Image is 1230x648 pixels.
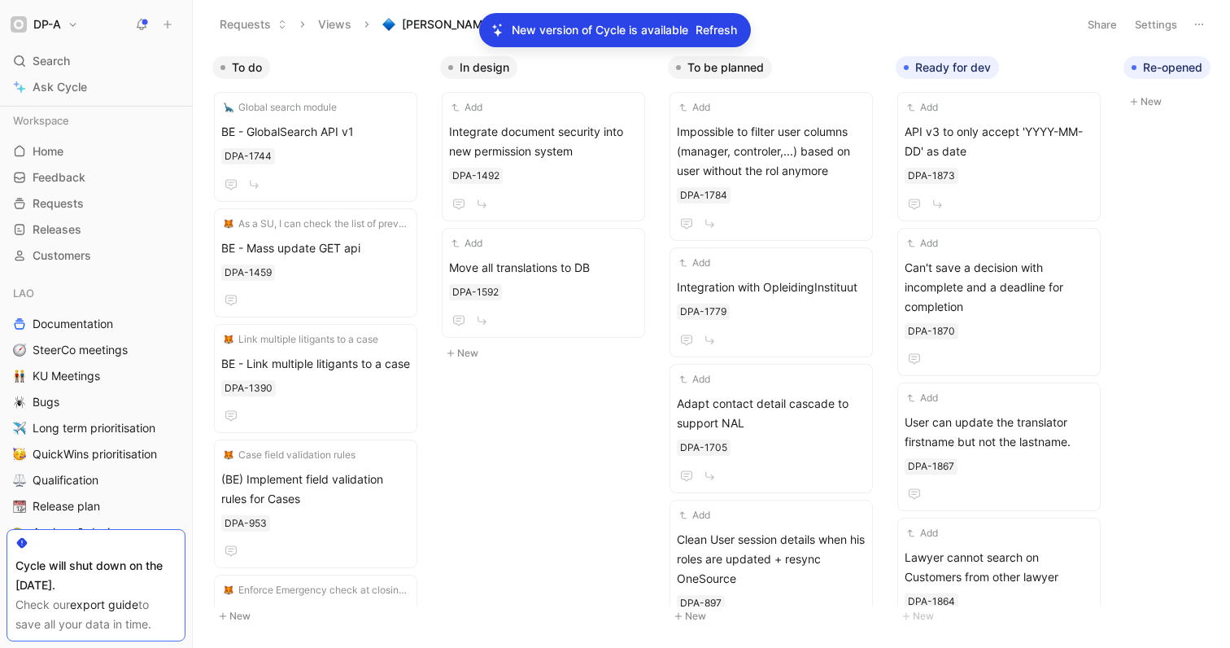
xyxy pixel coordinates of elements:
a: AddMove all translations to DB [442,228,645,338]
a: Home [7,139,185,164]
button: Add [449,99,485,116]
span: Ask Cycle [33,77,87,97]
div: In designNew [434,49,661,371]
button: Re-opened [1123,56,1210,79]
button: New [440,344,655,363]
button: 🧭 [10,340,29,360]
div: DPA-1459 [225,265,272,281]
a: 📆Release plan [7,494,185,519]
span: Home [33,143,63,160]
span: Move all translations to DB [449,258,638,278]
button: ✈️ [10,418,29,438]
a: AddLawyer cannot search on Customers from other lawyer [897,518,1101,646]
a: 👬KU Meetings [7,364,185,388]
button: Add [905,525,940,541]
img: ⚖️ [13,474,26,487]
div: DPA-1779 [680,304,726,320]
a: AddIntegrate document security into new permission system [442,92,645,221]
p: New version of Cycle is available [512,20,688,40]
button: Add [905,390,940,406]
button: 📆 [10,497,29,516]
a: export guide [70,598,138,611]
a: AddIntegration with OpleidingInstituut [670,247,873,357]
img: 🎨 [13,526,26,539]
a: Customers [7,243,185,268]
a: AddAPI v3 to only accept 'YYYY-MM-DD' as date [897,92,1101,221]
button: 🔷[PERSON_NAME]'[PERSON_NAME] [375,12,611,37]
a: AddUser can update the translator firstname but not the lastname. [897,383,1101,511]
span: In design [460,59,509,76]
a: 🦕Global search moduleBE - GlobalSearch API v1 [214,92,417,202]
span: Releases [33,221,81,238]
img: 🥳 [13,448,26,461]
a: ⚖️Qualification [7,468,185,493]
img: ✈️ [13,422,26,435]
div: To doNew [206,49,434,634]
a: 🧭SteerCo meetings [7,338,185,362]
span: To be planned [687,59,764,76]
img: 🦊 [224,219,233,229]
h1: DP-A [33,17,61,32]
button: ⚖️ [10,471,29,490]
button: Add [449,235,485,252]
span: Integrate document security into new permission system [449,122,638,161]
a: 🎨Analyse & design [7,520,185,545]
img: 🧭 [13,344,26,357]
a: AddImpossible to filter user columns (manager, controler,...) based on user without the rol anymore [670,92,873,241]
span: Lawyer cannot search on Customers from other lawyer [905,548,1093,587]
span: (BE) Implement field validation rules for Cases [221,470,410,509]
button: 🦊Link multiple litigants to a case [221,331,381,348]
img: 🦊 [224,335,233,344]
img: 🕷️ [13,396,26,409]
span: To do [232,59,262,76]
button: New [212,606,427,626]
span: Workspace [13,112,69,129]
div: DPA-1705 [680,440,727,456]
span: BE - GlobalSearch API v1 [221,122,410,142]
span: BE - Link multiple litigants to a case [221,354,410,374]
span: BE - Mass update GET api [221,239,410,258]
span: Qualification [33,472,98,488]
a: 🥳QuickWins prioritisation [7,442,185,466]
button: Views [311,12,359,37]
div: DPA-1864 [908,593,955,610]
button: Refresh [695,20,738,41]
span: Case field validation rules [238,447,355,463]
a: Releases [7,217,185,242]
span: Integration with OpleidingInstituut [677,278,866,297]
button: Add [677,255,713,271]
div: DPA-953 [225,515,267,532]
a: Ask Cycle [7,75,185,99]
span: SteerCo meetings [33,342,128,358]
button: Add [677,371,713,387]
span: LAO [13,285,34,301]
button: To be planned [668,56,772,79]
img: 🔷 [382,18,395,31]
button: Add [905,99,940,116]
div: DPA-1390 [225,380,273,396]
button: In design [440,56,517,79]
button: Add [677,507,713,523]
span: (BE v3) Lawyers get error on uncommented Posteriority [221,605,410,644]
button: 🎨 [10,523,29,542]
span: Long term prioritisation [33,420,155,436]
a: 🦊As a SU, I can check the list of previous mass update request and their statusBE - Mass update G... [214,208,417,317]
a: Documentation [7,312,185,336]
div: Check our to save all your data in time. [15,595,177,634]
a: Requests [7,191,185,216]
div: DPA-1784 [680,187,727,204]
span: KU Meetings [33,368,100,384]
button: Ready for dev [896,56,999,79]
img: 🦊 [224,450,233,460]
img: 👬 [13,370,26,383]
a: 🦊Link multiple litigants to a caseBE - Link multiple litigants to a case [214,324,417,433]
button: 👬 [10,366,29,386]
div: Ready for devNew [889,49,1117,634]
span: Enforce Emergency check at closing (posteriority) [238,582,408,598]
button: DP-ADP-A [7,13,82,36]
div: DPA-1744 [225,148,272,164]
span: Re-opened [1143,59,1202,76]
img: 📆 [13,500,26,513]
div: DPA-897 [680,595,722,611]
button: 🥳 [10,444,29,464]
